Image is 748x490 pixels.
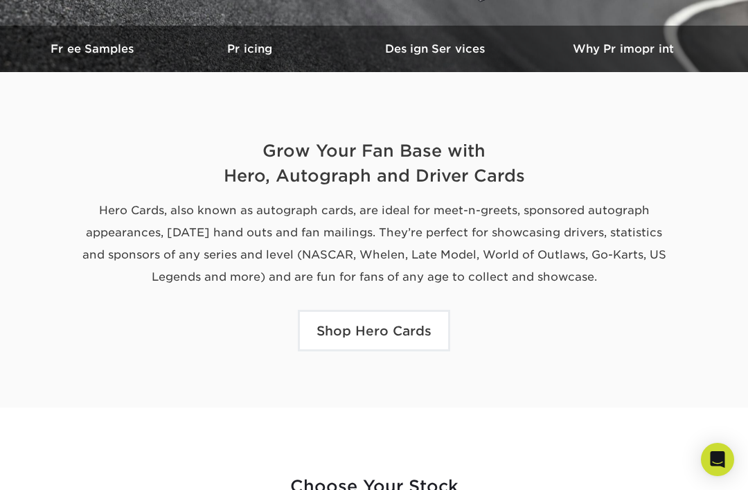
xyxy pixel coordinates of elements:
[80,200,668,288] p: Hero Cards, also known as autograph cards, are ideal for meet-n-greets, sponsored autograph appea...
[530,26,717,72] a: Why Primoprint
[156,42,343,55] h3: Pricing
[343,42,530,55] h3: Design Services
[31,26,156,72] a: Free Samples
[31,42,156,55] h3: Free Samples
[156,26,343,72] a: Pricing
[10,139,738,189] h2: Grow Your Fan Base with Hero, Autograph and Driver Cards
[298,310,450,351] a: Shop Hero Cards
[343,26,530,72] a: Design Services
[530,42,717,55] h3: Why Primoprint
[701,443,734,476] div: Open Intercom Messenger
